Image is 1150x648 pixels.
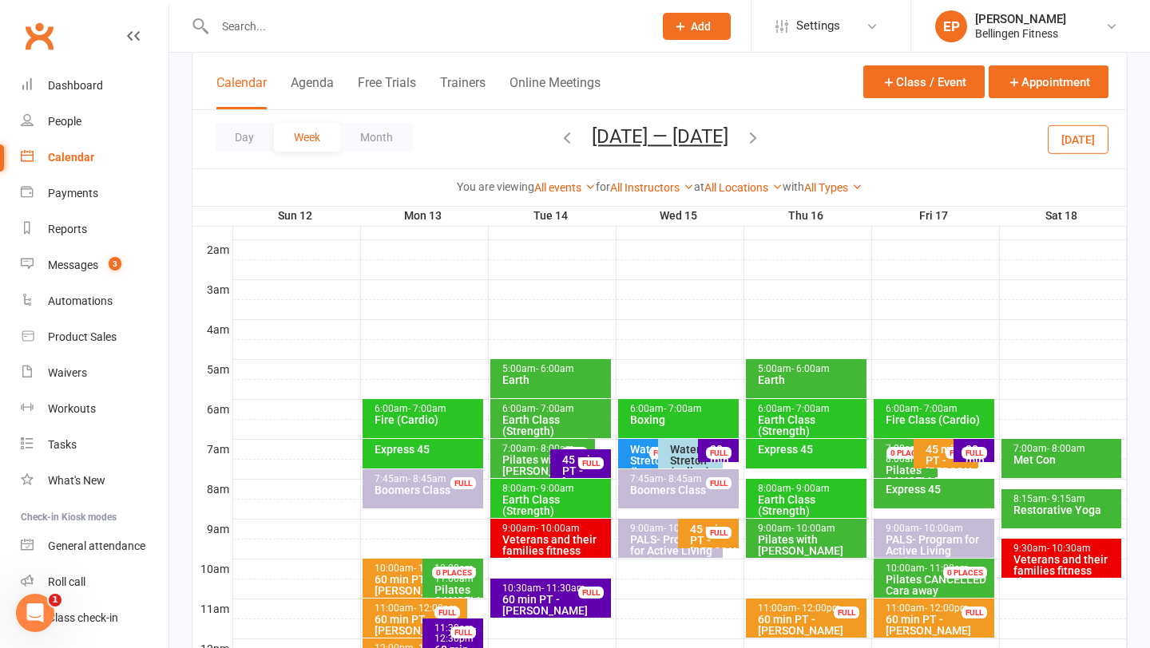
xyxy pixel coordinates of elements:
a: People [21,104,169,140]
a: Clubworx [19,16,59,56]
div: 7:45am [374,474,480,484]
button: Calendar [216,75,267,109]
div: FULL [706,477,732,489]
div: Class check-in [48,611,118,624]
div: 30 min PT - [PERSON_NAME] [709,444,735,488]
div: 7:00am [502,444,592,454]
div: FULL [706,447,732,459]
div: 6:00am [885,404,991,414]
div: Cara away [885,464,935,509]
div: FULL [450,626,476,638]
span: - 11:00am [414,563,458,574]
span: Pilates CANCELLED [886,464,948,488]
strong: for [596,180,610,193]
div: Express 45 [885,484,991,495]
div: Pilates with [PERSON_NAME] [757,534,863,556]
a: All Instructors [610,181,694,194]
button: Class / Event [863,65,985,98]
th: 5am [192,359,232,379]
div: 8:15am [1013,494,1119,504]
button: Appointment [989,65,1108,98]
div: Earth Class (Strength) [502,414,608,437]
div: FULL [706,527,732,539]
div: Restorative Yoga [1013,504,1119,516]
div: Water - Stretch (in gym) [629,444,680,477]
div: Boxing [629,414,736,425]
a: All events [534,181,596,194]
span: Pilates CANCELLED [886,573,986,586]
span: - 9:00am [791,483,830,494]
div: 6:00am [629,404,736,414]
span: - 10:00am [664,523,708,534]
a: Calendar [21,140,169,176]
button: Agenda [291,75,334,109]
span: - 12:00pm [925,603,969,614]
span: 1 [49,594,61,607]
th: 11am [192,599,232,618]
div: 6:00am [502,404,608,414]
div: 8:00am [757,484,863,494]
span: - 8:00am [886,443,922,464]
th: 3am [192,279,232,299]
div: 6:00am [374,404,480,414]
div: 0 PLACES [943,567,987,579]
a: Automations [21,283,169,319]
iframe: Intercom live chat [16,594,54,632]
div: 45 min PT - [PERSON_NAME] [561,454,608,488]
div: Earth Class (Strength) [757,494,863,516]
a: What's New [21,463,169,499]
div: Fire Class (Cardio) [885,414,991,425]
div: Waivers [48,366,87,379]
div: Automations [48,294,113,307]
div: 60 min PT - [PERSON_NAME] [885,614,991,636]
div: Earth Class (Strength) [502,494,608,516]
span: - 10:00am [919,523,963,534]
div: Express 45 [374,444,480,455]
div: People [48,115,81,128]
div: 10:00am [434,563,480,584]
button: Free Trials [358,75,416,109]
button: Trainers [440,75,486,109]
div: Water - Stretch (online) [669,444,720,477]
div: Express 45 [757,444,863,455]
div: FULL [578,457,604,469]
div: Boomers Class [374,484,480,496]
a: Workouts [21,391,169,427]
div: 45 min PT - [PERSON_NAME] [689,524,736,557]
div: 60 min PT - [PERSON_NAME] [374,614,464,636]
th: 7am [192,439,232,459]
div: 5:00am [757,364,863,374]
span: - 7:00am [664,403,702,414]
div: FULL [946,447,971,459]
div: FULL [962,447,987,459]
a: Waivers [21,355,169,391]
a: Class kiosk mode [21,600,169,636]
div: Tasks [48,438,77,451]
div: Bellingen Fitness [975,26,1066,41]
span: - 10:30am [1047,543,1091,554]
div: 8:00am [502,484,608,494]
div: Boomers Class [629,484,736,496]
div: 11:00am [885,603,991,614]
button: Month [340,123,413,152]
div: 60 min PT - [PERSON_NAME] [374,574,464,596]
span: - 6:00am [536,363,574,374]
div: Payments [48,187,98,200]
div: 9:00am [502,524,608,534]
th: Tue 14 [488,206,616,226]
span: - 7:00am [791,403,830,414]
button: [DATE] [1048,124,1108,153]
strong: You are viewing [457,180,534,193]
div: 60 min PT - [PERSON_NAME] [757,614,863,636]
div: 9:00am [757,524,863,534]
span: - 11:30am [541,583,585,594]
button: Day [215,123,274,152]
a: Tasks [21,427,169,463]
span: Add [691,20,711,33]
a: All Locations [704,181,783,194]
a: All Types [804,181,862,194]
span: - 6:00am [791,363,830,374]
div: 7:45am [629,474,736,484]
span: - 7:00am [536,403,574,414]
div: 11:00am [757,603,863,614]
